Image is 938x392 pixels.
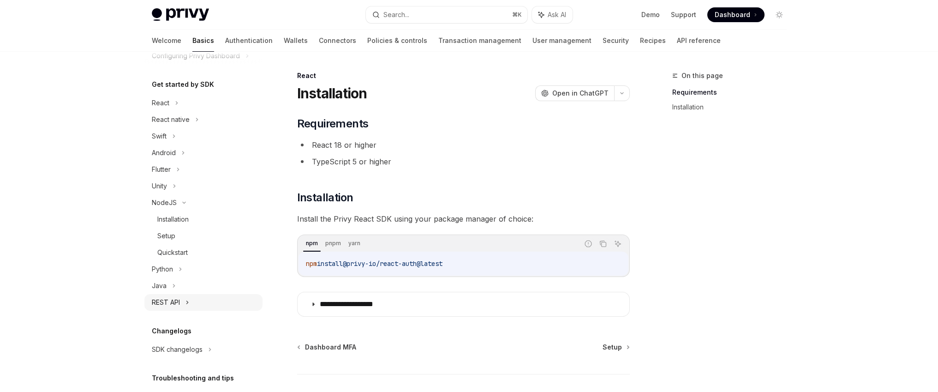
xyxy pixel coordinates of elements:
[319,30,356,52] a: Connectors
[297,212,630,225] span: Install the Privy React SDK using your package manager of choice:
[438,30,521,52] a: Transaction management
[152,8,209,21] img: light logo
[152,181,167,192] div: Unity
[366,6,527,23] button: Search...⌘K
[672,100,794,115] a: Installation
[152,114,190,125] div: React native
[343,259,442,268] span: @privy-io/react-auth@latest
[317,259,343,268] span: install
[297,155,630,168] li: TypeScript 5 or higher
[225,30,273,52] a: Authentication
[532,6,573,23] button: Ask AI
[152,297,180,308] div: REST API
[157,247,188,258] div: Quickstart
[152,264,173,275] div: Python
[297,139,630,151] li: React 18 or higher
[152,147,176,158] div: Android
[144,228,263,244] a: Setup
[612,238,624,250] button: Ask AI
[772,7,787,22] button: Toggle dark mode
[346,238,363,249] div: yarn
[144,211,263,228] a: Installation
[144,244,263,261] a: Quickstart
[535,85,614,101] button: Open in ChatGPT
[707,7,765,22] a: Dashboard
[640,30,666,52] a: Recipes
[152,326,191,337] h5: Changelogs
[152,344,203,355] div: SDK changelogs
[306,259,317,268] span: npm
[323,238,344,249] div: pnpm
[284,30,308,52] a: Wallets
[152,164,171,175] div: Flutter
[512,11,522,18] span: ⌘ K
[383,9,409,20] div: Search...
[152,79,214,90] h5: Get started by SDK
[152,30,181,52] a: Welcome
[297,85,367,102] h1: Installation
[715,10,750,19] span: Dashboard
[367,30,427,52] a: Policies & controls
[641,10,660,19] a: Demo
[303,238,321,249] div: npm
[552,89,609,98] span: Open in ChatGPT
[671,10,696,19] a: Support
[152,197,177,208] div: NodeJS
[532,30,591,52] a: User management
[548,10,566,19] span: Ask AI
[297,71,630,80] div: React
[305,343,356,352] span: Dashboard MFA
[597,238,609,250] button: Copy the contents from the code block
[672,85,794,100] a: Requirements
[297,190,353,205] span: Installation
[152,373,234,384] h5: Troubleshooting and tips
[152,280,167,291] div: Java
[192,30,214,52] a: Basics
[297,116,369,131] span: Requirements
[603,343,622,352] span: Setup
[603,343,629,352] a: Setup
[681,70,723,81] span: On this page
[157,230,175,241] div: Setup
[157,214,189,225] div: Installation
[152,97,169,109] div: React
[677,30,721,52] a: API reference
[582,238,594,250] button: Report incorrect code
[298,343,356,352] a: Dashboard MFA
[603,30,629,52] a: Security
[152,131,167,142] div: Swift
